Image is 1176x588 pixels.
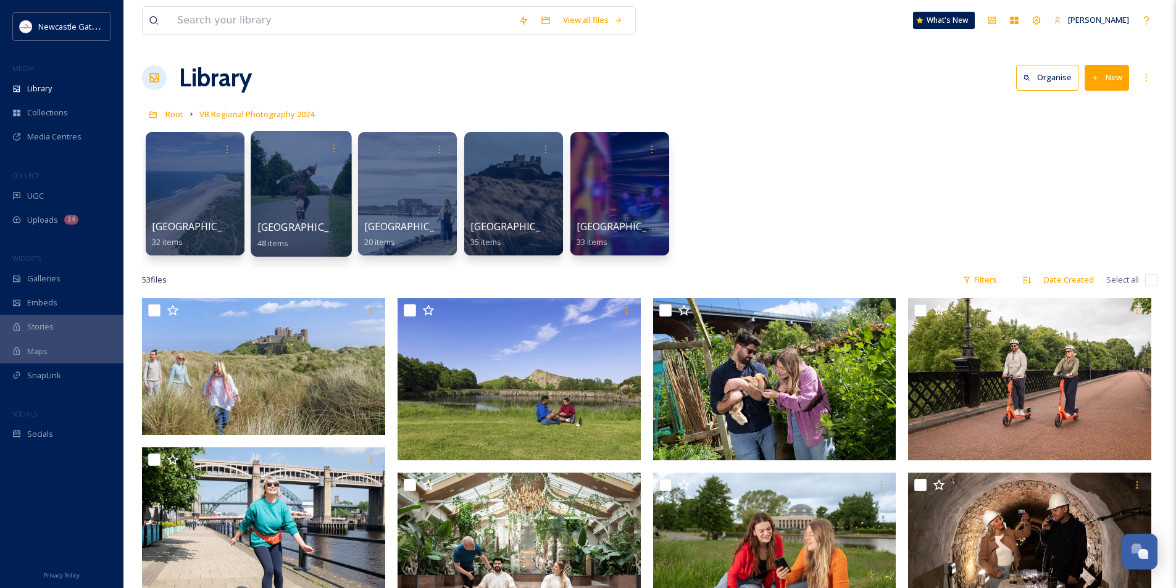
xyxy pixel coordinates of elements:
[470,220,570,233] span: [GEOGRAPHIC_DATA]
[470,236,501,247] span: 35 items
[364,236,395,247] span: 20 items
[257,222,464,249] a: [GEOGRAPHIC_DATA]/[GEOGRAPHIC_DATA]48 items
[27,346,48,357] span: Maps
[12,64,34,73] span: MEDIA
[27,273,60,284] span: Galleries
[142,298,385,435] img: Bamburgh.jpg
[653,298,896,460] img: TBP_5181.jpg
[577,221,676,247] a: [GEOGRAPHIC_DATA]33 items
[179,59,252,96] a: Library
[199,107,314,122] a: VB Regional Photography 2024
[142,274,167,286] span: 53 file s
[257,220,464,234] span: [GEOGRAPHIC_DATA]/[GEOGRAPHIC_DATA]
[364,220,464,233] span: [GEOGRAPHIC_DATA]
[557,8,629,32] a: View all files
[470,221,570,247] a: [GEOGRAPHIC_DATA]35 items
[171,7,512,34] input: Search your library
[1048,8,1135,32] a: [PERSON_NAME]
[152,236,183,247] span: 32 items
[364,221,464,247] a: [GEOGRAPHIC_DATA]20 items
[20,20,32,33] img: DqD9wEUd_400x400.jpg
[577,236,607,247] span: 33 items
[913,12,975,29] a: What's New
[1016,65,1078,90] button: Organise
[44,571,80,579] span: Privacy Policy
[27,370,61,381] span: SnapLink
[27,214,58,226] span: Uploads
[12,409,37,418] span: SOCIALS
[12,171,39,180] span: COLLECT
[27,83,52,94] span: Library
[152,220,251,233] span: [GEOGRAPHIC_DATA]
[152,221,251,247] a: [GEOGRAPHIC_DATA]32 items
[12,254,41,263] span: WIDGETS
[257,237,289,248] span: 48 items
[957,268,1003,292] div: Filters
[27,131,81,143] span: Media Centres
[27,107,68,118] span: Collections
[1038,268,1100,292] div: Date Created
[38,20,152,32] span: Newcastle Gateshead Initiative
[27,297,57,308] span: Embeds
[1122,534,1157,569] button: Open Chat
[27,190,44,202] span: UGC
[398,298,641,460] img: LVEPNorthumberland_20240601_Kevin Gibson_Cawfields Hadrians Wall_001.JPG
[27,321,54,333] span: Stories
[165,107,183,122] a: Root
[44,567,80,582] a: Privacy Policy
[27,428,53,440] span: Socials
[908,298,1151,460] img: TBP_5750.jpg
[165,109,183,120] span: Root
[1085,65,1129,90] button: New
[64,215,78,225] div: 14
[199,109,314,120] span: VB Regional Photography 2024
[1106,274,1139,286] span: Select all
[577,220,676,233] span: [GEOGRAPHIC_DATA]
[1068,14,1129,25] span: [PERSON_NAME]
